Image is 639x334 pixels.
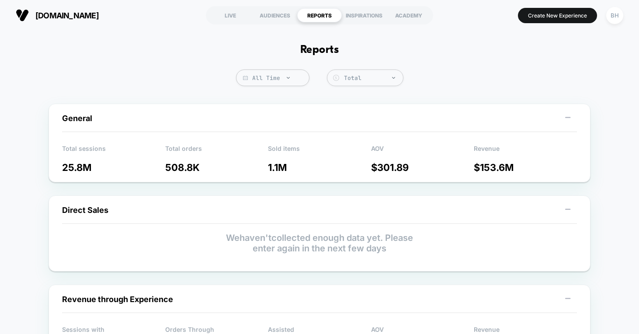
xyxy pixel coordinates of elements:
[268,145,371,158] p: Sold items
[474,145,577,158] p: Revenue
[268,162,371,173] p: 1.1M
[392,77,395,79] img: end
[243,76,248,80] img: calendar
[335,76,337,80] tspan: $
[386,8,431,22] div: ACADEMY
[16,9,29,22] img: Visually logo
[297,8,342,22] div: REPORTS
[342,8,386,22] div: INSPIRATIONS
[13,8,101,22] button: [DOMAIN_NAME]
[62,205,108,215] span: Direct Sales
[62,233,577,254] p: We haven't collected enough data yet. Please enter again in the next few days
[287,77,290,79] img: end
[208,8,253,22] div: LIVE
[253,8,297,22] div: AUDIENCES
[371,162,474,173] p: $ 301.89
[606,7,623,24] div: BH
[371,145,474,158] p: AOV
[344,74,399,82] div: Total
[518,8,597,23] button: Create New Experience
[62,295,173,304] span: Revenue through Experience
[62,145,165,158] p: Total sessions
[62,114,92,123] span: General
[165,162,268,173] p: 508.8K
[236,70,309,86] span: All Time
[165,145,268,158] p: Total orders
[604,7,626,24] button: BH
[62,162,165,173] p: 25.8M
[474,162,577,173] p: $ 153.6M
[300,44,339,56] h1: Reports
[35,11,99,20] span: [DOMAIN_NAME]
